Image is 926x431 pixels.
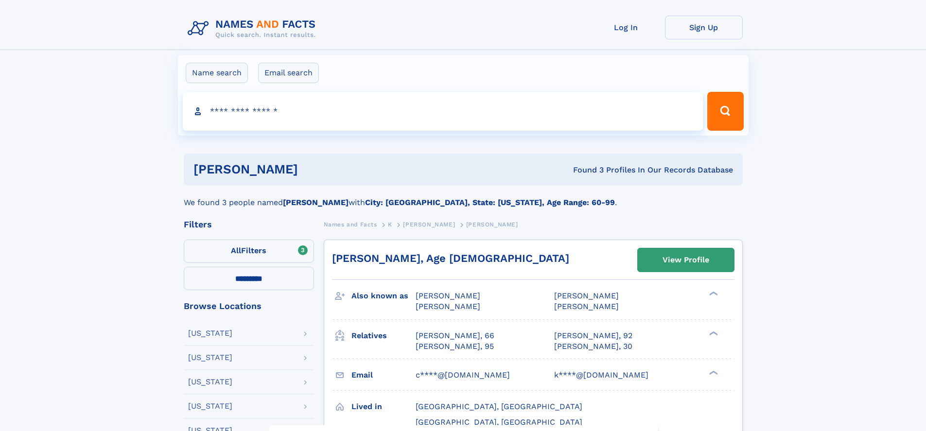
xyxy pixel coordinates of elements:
[403,218,455,230] a: [PERSON_NAME]
[416,402,582,411] span: [GEOGRAPHIC_DATA], [GEOGRAPHIC_DATA]
[707,92,743,131] button: Search Button
[351,328,416,344] h3: Relatives
[554,302,619,311] span: [PERSON_NAME]
[258,63,319,83] label: Email search
[184,302,314,310] div: Browse Locations
[186,63,248,83] label: Name search
[188,378,232,386] div: [US_STATE]
[554,341,632,352] a: [PERSON_NAME], 30
[665,16,743,39] a: Sign Up
[436,165,733,175] div: Found 3 Profiles In Our Records Database
[554,330,632,341] a: [PERSON_NAME], 92
[231,246,241,255] span: All
[388,221,392,228] span: K
[351,288,416,304] h3: Also known as
[193,163,436,175] h1: [PERSON_NAME]
[707,369,718,376] div: ❯
[416,302,480,311] span: [PERSON_NAME]
[707,330,718,336] div: ❯
[416,341,494,352] a: [PERSON_NAME], 95
[365,198,615,207] b: City: [GEOGRAPHIC_DATA], State: [US_STATE], Age Range: 60-99
[351,367,416,383] h3: Email
[587,16,665,39] a: Log In
[707,291,718,297] div: ❯
[324,218,377,230] a: Names and Facts
[283,198,349,207] b: [PERSON_NAME]
[416,417,582,427] span: [GEOGRAPHIC_DATA], [GEOGRAPHIC_DATA]
[188,329,232,337] div: [US_STATE]
[388,218,392,230] a: K
[184,185,743,208] div: We found 3 people named with .
[466,221,518,228] span: [PERSON_NAME]
[638,248,734,272] a: View Profile
[416,330,494,341] a: [PERSON_NAME], 66
[184,220,314,229] div: Filters
[554,291,619,300] span: [PERSON_NAME]
[403,221,455,228] span: [PERSON_NAME]
[188,402,232,410] div: [US_STATE]
[663,249,709,271] div: View Profile
[416,291,480,300] span: [PERSON_NAME]
[351,398,416,415] h3: Lived in
[184,240,314,263] label: Filters
[332,252,569,264] a: [PERSON_NAME], Age [DEMOGRAPHIC_DATA]
[188,354,232,362] div: [US_STATE]
[184,16,324,42] img: Logo Names and Facts
[183,92,703,131] input: search input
